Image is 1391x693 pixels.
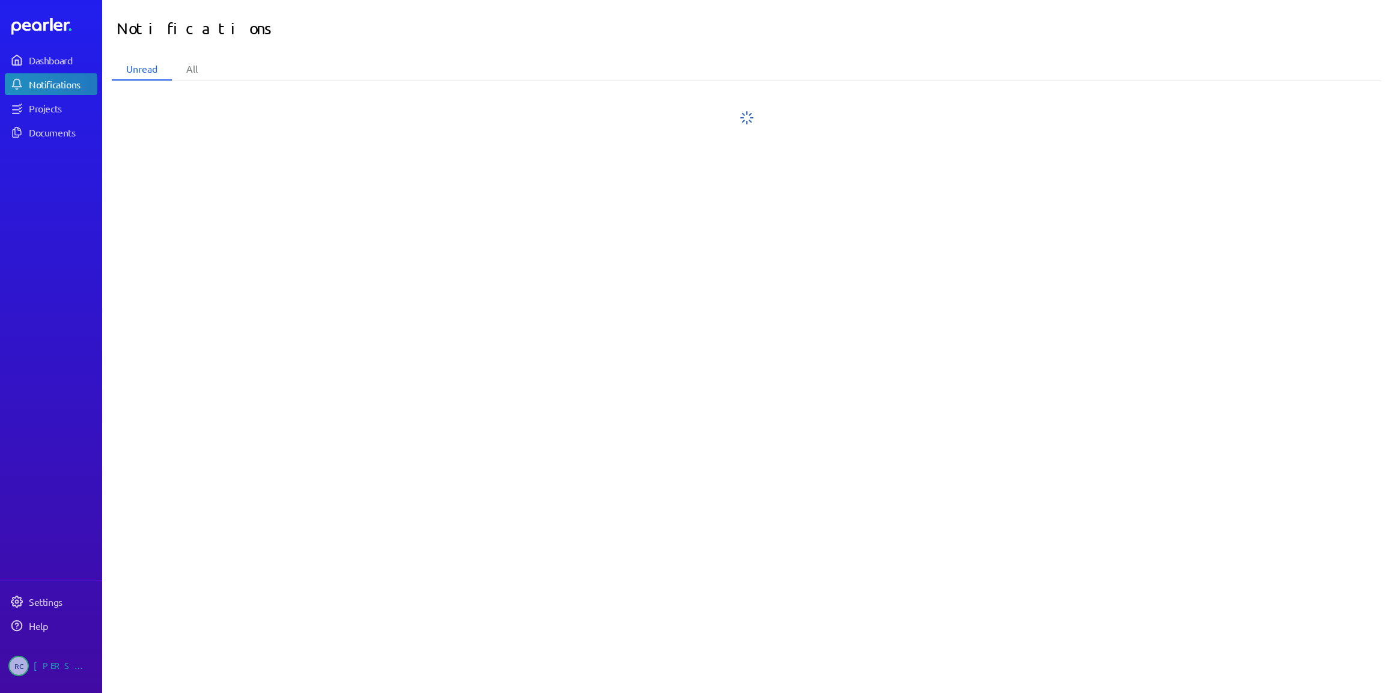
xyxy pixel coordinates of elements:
[5,615,97,637] a: Help
[5,97,97,119] a: Projects
[29,102,96,114] div: Projects
[5,49,97,71] a: Dashboard
[5,121,97,143] a: Documents
[29,54,96,66] div: Dashboard
[8,656,29,676] span: Robert Craig
[5,651,97,681] a: RC[PERSON_NAME]
[34,656,94,676] div: [PERSON_NAME]
[5,73,97,95] a: Notifications
[29,596,96,608] div: Settings
[172,58,212,81] li: All
[29,126,96,138] div: Documents
[5,591,97,612] a: Settings
[29,78,96,90] div: Notifications
[29,620,96,632] div: Help
[117,14,747,43] h1: Notifications
[11,18,97,35] a: Dashboard
[112,58,172,81] li: Unread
